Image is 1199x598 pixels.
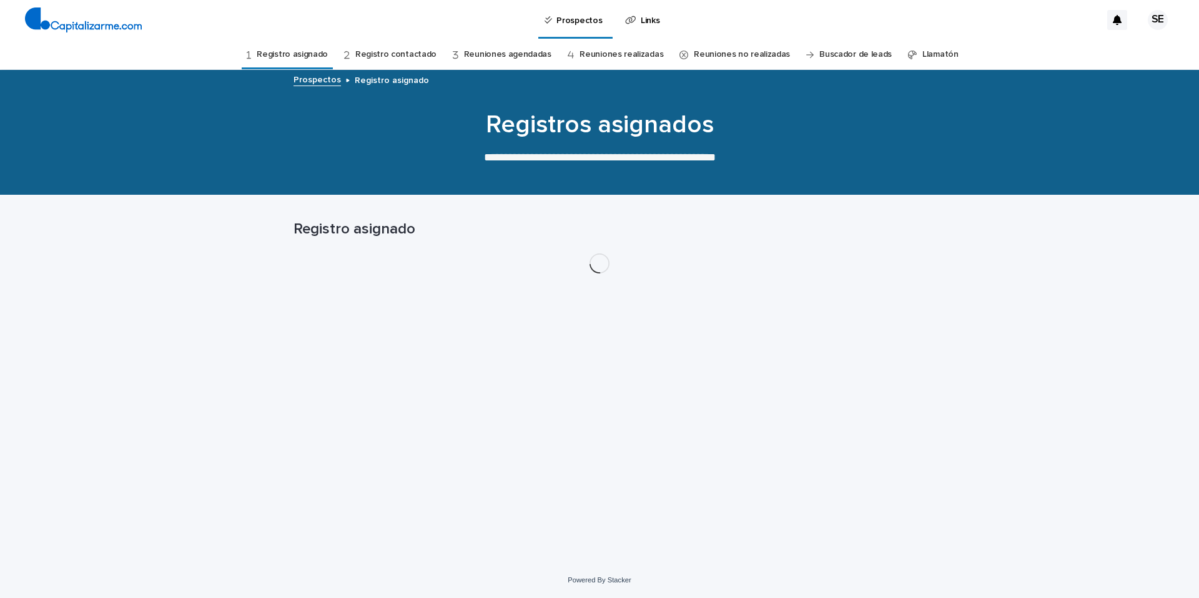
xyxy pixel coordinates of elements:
[294,110,905,140] h1: Registros asignados
[464,40,551,69] a: Reuniones agendadas
[568,576,631,584] a: Powered By Stacker
[257,40,328,69] a: Registro asignado
[355,40,437,69] a: Registro contactado
[25,7,142,32] img: 4arMvv9wSvmHTHbXwTim
[294,220,905,238] h1: Registro asignado
[819,40,892,69] a: Buscador de leads
[580,40,663,69] a: Reuniones realizadas
[694,40,790,69] a: Reuniones no realizadas
[1148,10,1168,30] div: SE
[355,72,429,86] p: Registro asignado
[294,72,341,86] a: Prospectos
[922,40,959,69] a: Llamatón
